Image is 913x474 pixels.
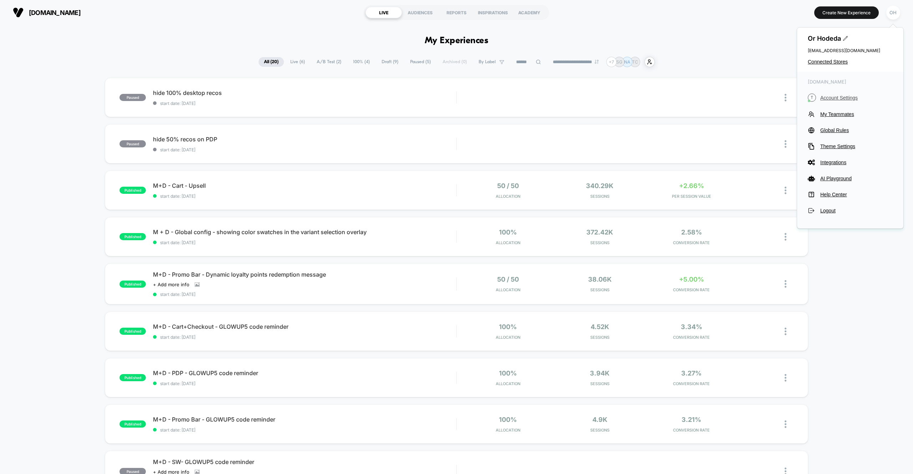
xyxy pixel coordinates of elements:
span: hide 100% desktop recos [153,89,456,96]
span: published [119,233,146,240]
span: + Add more info [153,282,189,287]
span: 100% [499,416,517,423]
span: 3.27% [681,369,702,377]
button: TAccount Settings [808,94,893,102]
p: TC [632,59,638,65]
span: 100% [499,323,517,331]
span: 100% [499,369,517,377]
span: start date: [DATE] [153,381,456,386]
img: Visually logo [13,7,24,18]
span: Sessions [556,335,644,340]
span: Paused ( 5 ) [405,57,436,67]
span: published [119,374,146,381]
span: start date: [DATE] [153,240,456,245]
img: close [785,328,786,335]
span: CONVERSION RATE [647,335,735,340]
span: Allocation [496,287,520,292]
span: By Label [479,59,496,65]
span: CONVERSION RATE [647,240,735,245]
button: Integrations [808,159,893,166]
span: Global Rules [820,127,893,133]
h1: My Experiences [425,36,489,46]
span: 4.9k [592,416,607,423]
img: close [785,280,786,288]
span: PER SESSION VALUE [647,194,735,199]
span: published [119,281,146,288]
span: published [119,328,146,335]
span: start date: [DATE] [153,334,456,340]
span: Help Center [820,192,893,197]
button: Global Rules [808,127,893,134]
div: AUDIENCES [402,7,438,18]
span: paused [119,140,146,147]
span: [DOMAIN_NAME] [29,9,81,16]
span: Allocation [496,428,520,433]
button: Theme Settings [808,143,893,150]
span: published [119,187,146,194]
span: 50 / 50 [497,182,519,190]
span: Sessions [556,287,644,292]
span: 4.52k [591,323,609,331]
span: Allocation [496,335,520,340]
img: close [785,94,786,101]
span: Or Hodeda [808,35,893,42]
span: M+D - Promo Bar - GLOWUP5 code reminder [153,416,456,423]
button: [DOMAIN_NAME] [11,7,83,18]
span: CONVERSION RATE [647,381,735,386]
span: 3.34% [681,323,702,331]
p: NA [624,59,630,65]
img: close [785,187,786,194]
span: Logout [820,208,893,213]
span: 372.42k [586,228,613,236]
img: close [785,140,786,148]
span: Sessions [556,194,644,199]
span: CONVERSION RATE [647,287,735,292]
span: 3.94k [590,369,609,377]
span: Theme Settings [820,143,893,149]
button: AI Playground [808,175,893,182]
span: 3.21% [682,416,701,423]
span: +5.00% [679,276,704,283]
span: 38.06k [588,276,612,283]
span: Draft ( 9 ) [376,57,404,67]
span: Sessions [556,381,644,386]
img: close [785,420,786,428]
span: 100% [499,228,517,236]
span: Sessions [556,240,644,245]
span: M+D - Cart+Checkout - GLOWUP5 code reminder [153,323,456,330]
span: start date: [DATE] [153,427,456,433]
span: Integrations [820,160,893,165]
span: start date: [DATE] [153,292,456,297]
span: [DOMAIN_NAME] [808,79,893,85]
span: All ( 20 ) [259,57,284,67]
button: Connected Stores [808,59,893,65]
span: start date: [DATE] [153,147,456,152]
div: OH [886,6,900,20]
span: Sessions [556,428,644,433]
button: OH [884,5,902,20]
span: +2.66% [679,182,704,190]
span: 2.58% [681,228,702,236]
span: paused [119,94,146,101]
div: REPORTS [438,7,475,18]
span: Allocation [496,381,520,386]
button: Help Center [808,191,893,198]
img: close [785,374,786,382]
span: Allocation [496,240,520,245]
button: My Teammates [808,111,893,118]
span: CONVERSION RATE [647,428,735,433]
span: My Teammates [820,111,893,117]
span: Account Settings [820,95,893,101]
span: M+D - PDP - GLOWUP5 code reminder [153,369,456,377]
span: M+D - Cart - Upsell [153,182,456,189]
div: INSPIRATIONS [475,7,511,18]
button: Logout [808,207,893,214]
button: Create New Experience [814,6,879,19]
span: [EMAIL_ADDRESS][DOMAIN_NAME] [808,48,893,53]
span: published [119,420,146,428]
span: Live ( 6 ) [285,57,310,67]
span: M+D - SW- GLOWUP5 code reminder [153,458,456,465]
div: + 7 [606,57,617,67]
span: M + D - Global config - showing color swatches in the variant selection overlay [153,228,456,236]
